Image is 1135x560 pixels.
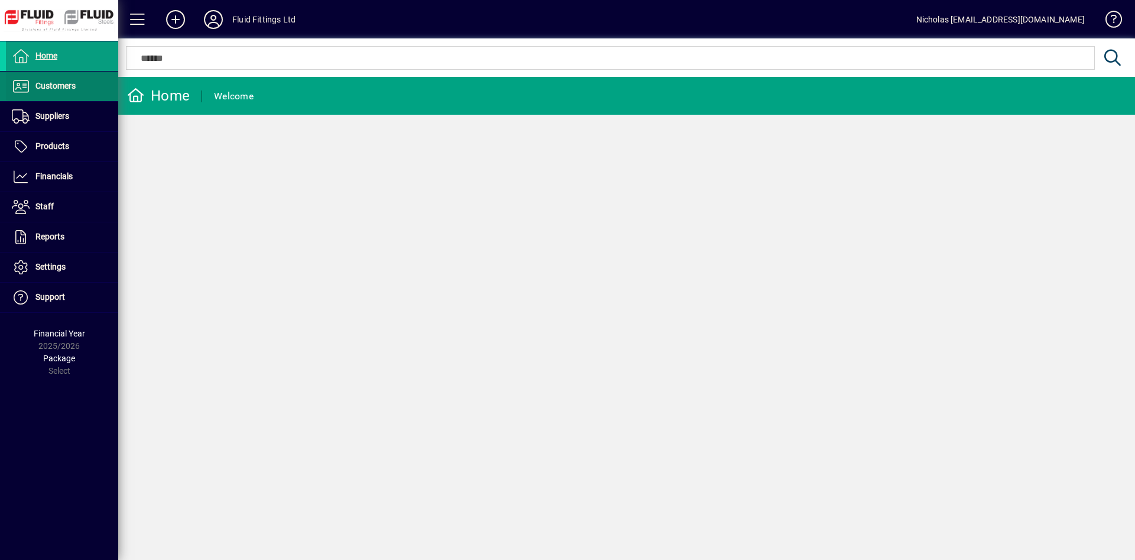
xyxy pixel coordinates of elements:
[1097,2,1120,41] a: Knowledge Base
[6,253,118,282] a: Settings
[35,202,54,211] span: Staff
[6,162,118,192] a: Financials
[35,51,57,60] span: Home
[35,262,66,271] span: Settings
[6,72,118,101] a: Customers
[35,232,64,241] span: Reports
[35,171,73,181] span: Financials
[214,87,254,106] div: Welcome
[35,81,76,90] span: Customers
[34,329,85,338] span: Financial Year
[35,111,69,121] span: Suppliers
[232,10,296,29] div: Fluid Fittings Ltd
[6,132,118,161] a: Products
[157,9,194,30] button: Add
[35,141,69,151] span: Products
[6,283,118,312] a: Support
[6,222,118,252] a: Reports
[6,102,118,131] a: Suppliers
[194,9,232,30] button: Profile
[43,354,75,363] span: Package
[6,192,118,222] a: Staff
[916,10,1085,29] div: Nicholas [EMAIL_ADDRESS][DOMAIN_NAME]
[127,86,190,105] div: Home
[35,292,65,302] span: Support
